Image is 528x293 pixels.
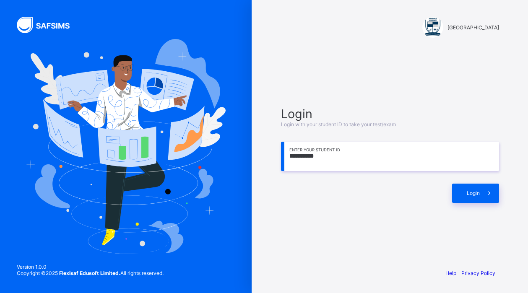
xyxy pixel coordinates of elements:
[26,39,226,254] img: Hero Image
[17,17,80,33] img: SAFSIMS Logo
[281,106,499,121] span: Login
[281,121,396,127] span: Login with your student ID to take your test/exam
[461,270,495,276] a: Privacy Policy
[17,270,164,276] span: Copyright © 2025 All rights reserved.
[467,190,480,196] span: Login
[445,270,456,276] a: Help
[59,270,120,276] strong: Flexisaf Edusoft Limited.
[17,264,164,270] span: Version 1.0.0
[447,24,499,31] span: [GEOGRAPHIC_DATA]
